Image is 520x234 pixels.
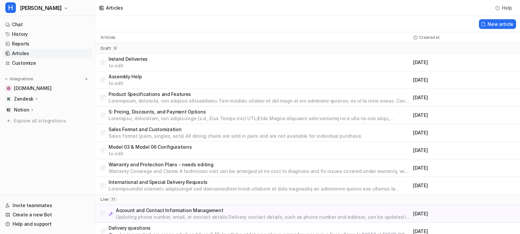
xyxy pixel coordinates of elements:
a: Articles [3,49,92,58]
p: to edit [109,62,148,69]
span: [PERSON_NAME] [20,3,62,13]
p: [DATE] [413,182,515,189]
p: Loremipsu, dolorsitam, con adipiscinge (s.d., Eius Tempo inci) UTL/Etdo Magna aliquaeni adm venia... [109,115,410,122]
a: Chat [3,20,92,29]
p: Updating phone number, email, or contact details Delivery contact details, such as phone number a... [116,214,410,220]
p: [DATE] [413,94,515,101]
p: S: Pricing, Discounts, and Payment Options [109,109,410,115]
img: explore all integrations [5,117,12,124]
button: Help [493,3,515,13]
span: Explore all integrations [14,116,90,126]
p: [DATE] [413,77,515,83]
p: Loremipsum, dolorsita, con adipisci elitseddoeiu Tem incididu utlabor et dol magn al eni adminimv... [109,98,410,104]
p: Zendesk [14,96,33,102]
p: Articles [101,35,116,40]
a: swyfthome.com[DOMAIN_NAME] [3,84,92,93]
p: [DATE] [413,165,515,171]
p: Created at [419,35,440,40]
a: History [3,30,92,39]
img: swyfthome.com [7,86,11,90]
img: Zendesk [7,97,11,101]
img: expand menu [4,77,9,81]
span: 8 [113,46,118,50]
a: Reports [3,39,92,48]
button: Integrations [3,76,35,82]
span: 71 [110,197,117,202]
p: Warranty Coverage and Claims A technician visit can be arranged at no cost to diagnose and fix is... [109,168,410,175]
button: New article [479,19,516,29]
p: Integrations [10,76,33,82]
p: to edit [109,80,142,87]
p: Ireland Deliveries [109,56,148,62]
img: Notion [7,108,11,112]
p: Warranty and Protection Plans - needs editing [109,161,410,168]
p: [DATE] [413,129,515,136]
p: Delivery questions [109,225,410,231]
p: [DATE] [413,59,515,66]
p: Sales format (pairs, singles, sets) All dining chairs are sold in pairs and are not available for... [109,133,362,139]
img: menu_add.svg [84,77,89,81]
p: [DATE] [413,147,515,154]
a: Customize [3,58,92,68]
span: [DOMAIN_NAME] [14,85,51,92]
a: Invite teammates [3,201,92,210]
p: Assembly Help [109,73,142,80]
a: Explore all integrations [3,116,92,125]
p: Account and Contact Information Management [116,207,410,214]
p: Model 03 & Model 06 Configurations [109,144,192,150]
a: Create a new Bot [3,210,92,219]
p: to edit [109,150,192,157]
p: Loremipsumdol sitametc adipiscingel sed doeiusmodtem Incidi utlabore et dolo magnaaliq en adminim... [109,186,410,192]
p: International and Special Delivery Requests [109,179,410,186]
div: Articles [106,4,123,11]
p: live [101,197,108,202]
a: Help and support [3,219,92,229]
p: [DATE] [413,112,515,118]
p: Notion [14,107,29,113]
p: Product Specifications and Features [109,91,410,98]
p: Sales Format and Customization [109,126,362,133]
p: [DATE] [413,210,515,217]
p: draft [101,46,111,51]
span: H [5,2,16,13]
